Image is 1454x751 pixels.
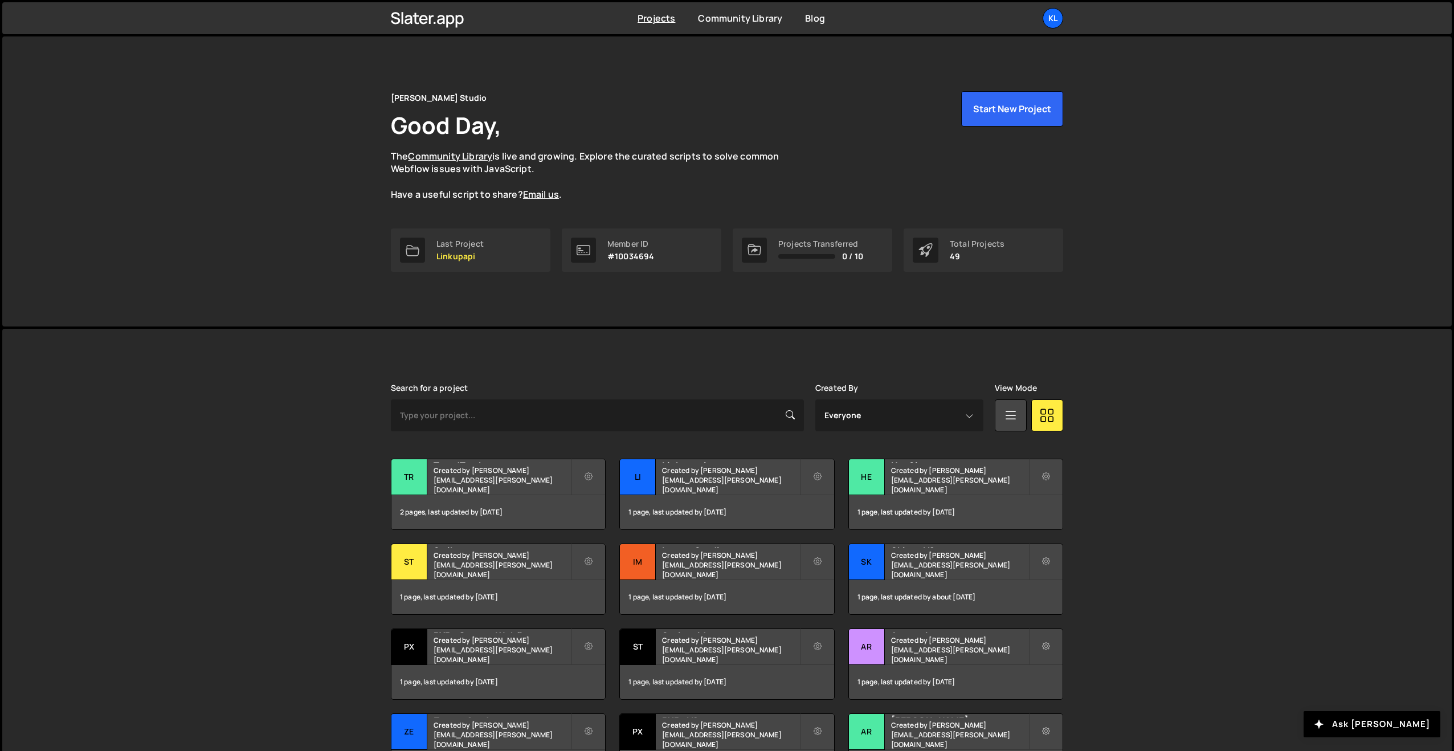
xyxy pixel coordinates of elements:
h2: Striker [434,544,571,548]
h2: HeySimon [891,459,1028,463]
input: Type your project... [391,399,804,431]
h2: TrendTrack [434,459,571,463]
a: St Styleguide Created by [PERSON_NAME][EMAIL_ADDRESS][PERSON_NAME][DOMAIN_NAME] 1 page, last upda... [619,628,834,700]
p: The is live and growing. Explore the curated scripts to solve common Webflow issues with JavaScri... [391,150,801,201]
div: Ar [849,714,885,750]
div: 1 page, last updated by [DATE] [620,580,834,614]
div: Projects Transferred [778,239,863,248]
div: Ze [391,714,427,750]
div: St [391,544,427,580]
div: Member ID [607,239,654,248]
label: View Mode [995,383,1037,393]
small: Created by [PERSON_NAME][EMAIL_ADDRESS][PERSON_NAME][DOMAIN_NAME] [662,635,799,664]
label: Created By [815,383,859,393]
div: 1 page, last updated by [DATE] [849,495,1063,529]
div: He [849,459,885,495]
small: Created by [PERSON_NAME][EMAIL_ADDRESS][PERSON_NAME][DOMAIN_NAME] [891,550,1028,579]
a: Projects [638,12,675,25]
h2: PXP - V2 [662,714,799,717]
h2: Linkupapi [662,459,799,463]
a: Kl [1043,8,1063,28]
small: Created by [PERSON_NAME][EMAIL_ADDRESS][PERSON_NAME][DOMAIN_NAME] [891,720,1028,749]
div: PX [391,629,427,665]
div: 1 page, last updated by [DATE] [620,495,834,529]
a: He HeySimon Created by [PERSON_NAME][EMAIL_ADDRESS][PERSON_NAME][DOMAIN_NAME] 1 page, last update... [848,459,1063,530]
div: 1 page, last updated by [DATE] [391,665,605,699]
a: PX PXP - Copy to Webflow Created by [PERSON_NAME][EMAIL_ADDRESS][PERSON_NAME][DOMAIN_NAME] 1 page... [391,628,606,700]
small: Created by [PERSON_NAME][EMAIL_ADDRESS][PERSON_NAME][DOMAIN_NAME] [662,550,799,579]
button: Ask [PERSON_NAME] [1304,711,1440,737]
small: Created by [PERSON_NAME][EMAIL_ADDRESS][PERSON_NAME][DOMAIN_NAME] [434,635,571,664]
small: Created by [PERSON_NAME][EMAIL_ADDRESS][PERSON_NAME][DOMAIN_NAME] [891,466,1028,495]
div: Total Projects [950,239,1004,248]
small: Created by [PERSON_NAME][EMAIL_ADDRESS][PERSON_NAME][DOMAIN_NAME] [662,466,799,495]
a: Email us [523,188,559,201]
small: Created by [PERSON_NAME][EMAIL_ADDRESS][PERSON_NAME][DOMAIN_NAME] [434,466,571,495]
div: Im [620,544,656,580]
div: 1 page, last updated by [DATE] [391,580,605,614]
a: Tr TrendTrack Created by [PERSON_NAME][EMAIL_ADDRESS][PERSON_NAME][DOMAIN_NAME] 2 pages, last upd... [391,459,606,530]
h2: [PERSON_NAME] [891,714,1028,717]
div: [PERSON_NAME] Studio [391,91,487,105]
div: Ar [849,629,885,665]
h2: Arntreal [891,629,1028,632]
p: Linkupapi [436,252,484,261]
div: PX [620,714,656,750]
p: 49 [950,252,1004,261]
a: Im Impact Studio Created by [PERSON_NAME][EMAIL_ADDRESS][PERSON_NAME][DOMAIN_NAME] 1 page, last u... [619,544,834,615]
h2: PXP - Copy to Webflow [434,629,571,632]
div: 1 page, last updated by [DATE] [849,665,1063,699]
h1: Good Day, [391,109,501,141]
a: St Striker Created by [PERSON_NAME][EMAIL_ADDRESS][PERSON_NAME][DOMAIN_NAME] 1 page, last updated... [391,544,606,615]
h2: Styleguide [662,629,799,632]
span: 0 / 10 [842,252,863,261]
small: Created by [PERSON_NAME][EMAIL_ADDRESS][PERSON_NAME][DOMAIN_NAME] [434,720,571,749]
a: Ar Arntreal Created by [PERSON_NAME][EMAIL_ADDRESS][PERSON_NAME][DOMAIN_NAME] 1 page, last update... [848,628,1063,700]
p: #10034694 [607,252,654,261]
div: Li [620,459,656,495]
a: Community Library [698,12,782,25]
div: 1 page, last updated by [DATE] [620,665,834,699]
div: Last Project [436,239,484,248]
button: Start New Project [961,91,1063,126]
a: Sk Skiveo V2 Created by [PERSON_NAME][EMAIL_ADDRESS][PERSON_NAME][DOMAIN_NAME] 1 page, last updat... [848,544,1063,615]
div: St [620,629,656,665]
a: Li Linkupapi Created by [PERSON_NAME][EMAIL_ADDRESS][PERSON_NAME][DOMAIN_NAME] 1 page, last updat... [619,459,834,530]
small: Created by [PERSON_NAME][EMAIL_ADDRESS][PERSON_NAME][DOMAIN_NAME] [662,720,799,749]
h2: Zecom Academy [434,714,571,717]
small: Created by [PERSON_NAME][EMAIL_ADDRESS][PERSON_NAME][DOMAIN_NAME] [434,550,571,579]
div: 1 page, last updated by about [DATE] [849,580,1063,614]
h2: Impact Studio [662,544,799,548]
h2: Skiveo V2 [891,544,1028,548]
div: 2 pages, last updated by [DATE] [391,495,605,529]
div: Sk [849,544,885,580]
a: Community Library [408,150,492,162]
small: Created by [PERSON_NAME][EMAIL_ADDRESS][PERSON_NAME][DOMAIN_NAME] [891,635,1028,664]
a: Last Project Linkupapi [391,228,550,272]
a: Blog [805,12,825,25]
div: Tr [391,459,427,495]
label: Search for a project [391,383,468,393]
